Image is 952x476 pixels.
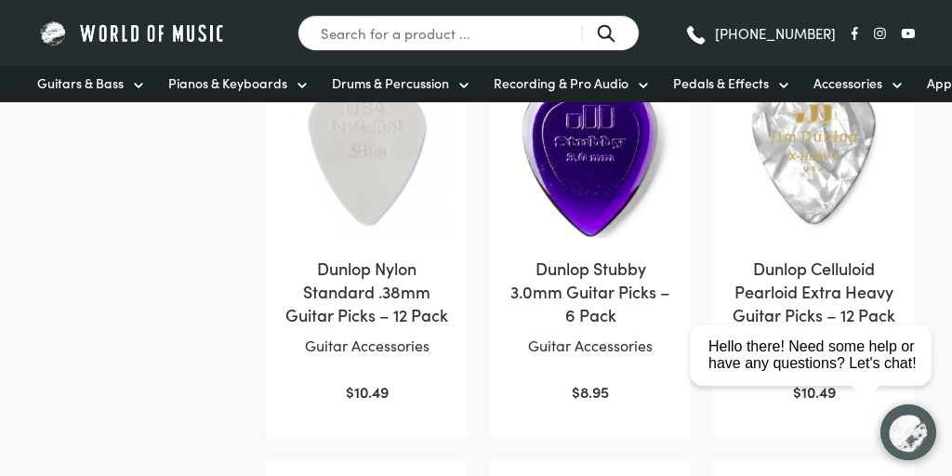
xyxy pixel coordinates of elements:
[346,381,354,402] span: $
[37,19,228,47] img: World of Music
[684,20,836,47] a: [PHONE_NUMBER]
[732,74,896,405] a: Dunlop Celluloid Pearloid Extra Heavy Guitar Picks – 12 PackGuitar Accessories $10.49
[297,15,640,51] input: Search for a product ...
[284,74,449,239] img: Dunlop Nylon 0.38mm Picks
[284,74,449,405] a: Dunlop Nylon Standard .38mm Guitar Picks – 12 PackGuitar Accessories $10.49
[682,271,952,476] iframe: Chat with our support team
[732,74,896,239] img: Dunlop Celluloid Pearloid Extra Heavy Guitar Picks - 12 Pack
[284,334,449,358] p: Guitar Accessories
[715,26,836,40] span: [PHONE_NUMBER]
[572,381,580,402] span: $
[509,334,673,358] p: Guitar Accessories
[37,73,124,93] span: Guitars & Bass
[332,73,449,93] span: Drums & Percussion
[346,381,389,402] bdi: 10.49
[813,73,882,93] span: Accessories
[732,257,896,327] h2: Dunlop Celluloid Pearloid Extra Heavy Guitar Picks – 12 Pack
[509,74,673,239] img: Dunlop Stubby Jazz Pick 3mm
[494,73,628,93] span: Recording & Pro Audio
[509,74,673,405] a: Dunlop Stubby 3.0mm Guitar Picks – 6 PackGuitar Accessories $8.95
[509,257,673,327] h2: Dunlop Stubby 3.0mm Guitar Picks – 6 Pack
[168,73,287,93] span: Pianos & Keyboards
[673,73,769,93] span: Pedals & Effects
[284,257,449,327] h2: Dunlop Nylon Standard .38mm Guitar Picks – 12 Pack
[572,381,609,402] bdi: 8.95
